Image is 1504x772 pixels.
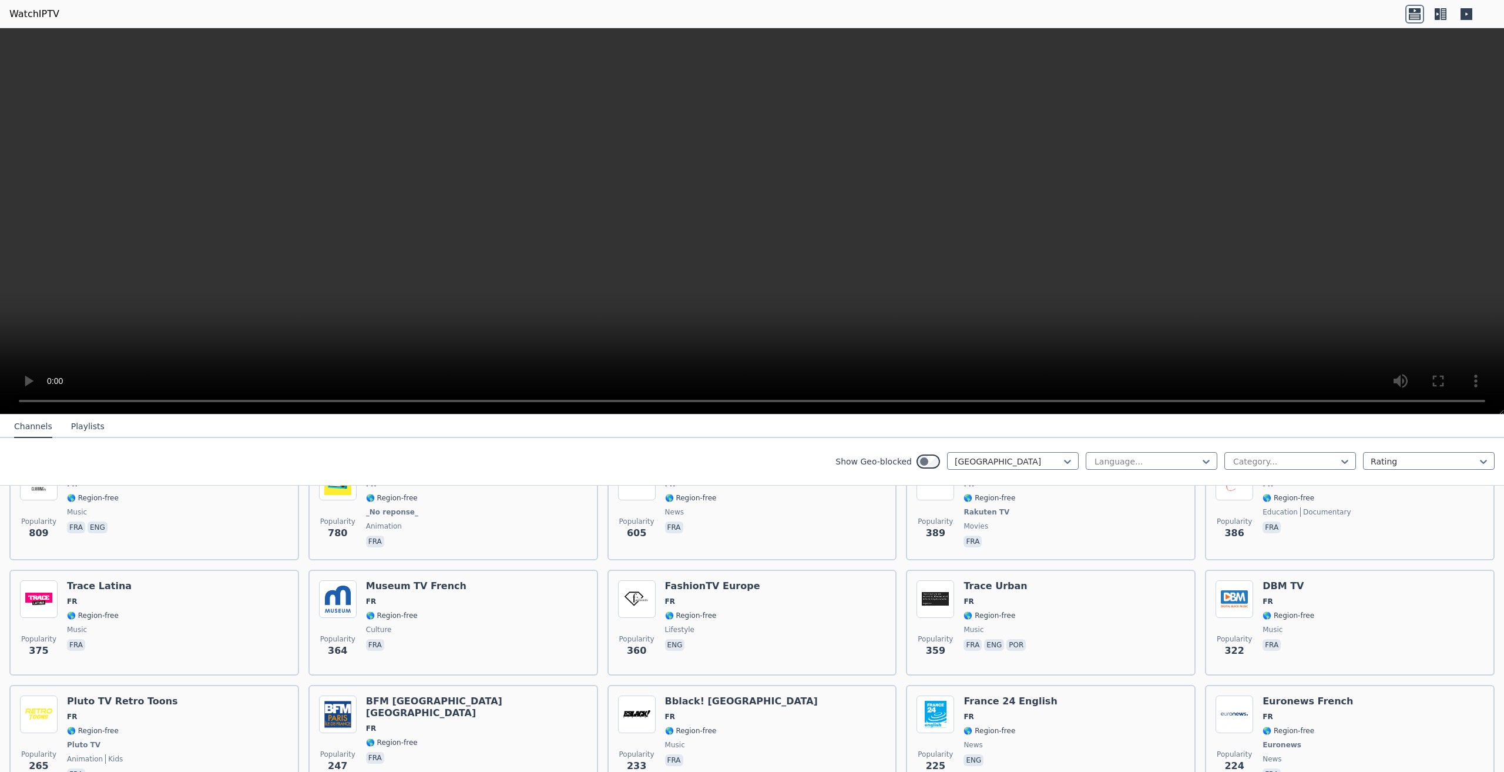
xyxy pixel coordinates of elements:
span: _No reponse_ [366,507,418,517]
span: Popularity [21,517,56,526]
span: 🌎 Region-free [665,611,717,620]
h6: Museum TV French [366,580,466,592]
span: documentary [1300,507,1351,517]
span: culture [366,625,392,634]
span: 375 [29,644,48,658]
span: 360 [627,644,646,658]
span: FR [1263,712,1273,721]
span: music [963,625,983,634]
img: Trace Urban [916,580,954,618]
span: kids [105,754,123,764]
p: eng [88,522,108,533]
img: Trace Latina [20,580,58,618]
button: Channels [14,416,52,438]
button: Playlists [71,416,105,438]
span: 🌎 Region-free [1263,611,1314,620]
span: 🌎 Region-free [963,726,1015,736]
span: 780 [328,526,347,540]
span: Popularity [320,750,355,759]
p: fra [665,754,683,766]
span: 359 [926,644,945,658]
span: Popularity [619,750,654,759]
span: 🌎 Region-free [67,493,119,503]
h6: BFM [GEOGRAPHIC_DATA] [GEOGRAPHIC_DATA] [366,696,587,719]
span: 🌎 Region-free [1263,726,1314,736]
h6: Pluto TV Retro Toons [67,696,178,707]
span: Popularity [21,750,56,759]
a: WatchIPTV [9,7,59,21]
h6: Bblack! [GEOGRAPHIC_DATA] [665,696,818,707]
img: Pluto TV Retro Toons [20,696,58,733]
span: music [1263,625,1283,634]
span: Euronews [1263,740,1301,750]
img: Bblack! Africa [618,696,656,733]
span: FR [665,712,675,721]
p: fra [963,639,982,651]
span: Popularity [21,634,56,644]
p: fra [1263,522,1281,533]
p: eng [665,639,685,651]
span: Popularity [918,517,953,526]
span: music [67,507,87,517]
h6: FashionTV Europe [665,580,760,592]
p: fra [1263,639,1281,651]
span: Popularity [1217,750,1252,759]
span: Popularity [320,634,355,644]
p: fra [366,536,384,547]
span: news [963,740,982,750]
span: 🌎 Region-free [366,493,418,503]
span: 605 [627,526,646,540]
span: Popularity [619,634,654,644]
span: 🌎 Region-free [665,726,717,736]
span: 🌎 Region-free [1263,493,1314,503]
h6: DBM TV [1263,580,1314,592]
span: 🌎 Region-free [665,493,717,503]
span: FR [366,597,376,606]
span: 389 [926,526,945,540]
span: FR [963,712,973,721]
h6: France 24 English [963,696,1057,707]
img: FashionTV Europe [618,580,656,618]
h6: Trace Urban [963,580,1028,592]
span: 364 [328,644,347,658]
span: news [665,507,684,517]
span: Popularity [918,634,953,644]
span: 🌎 Region-free [67,726,119,736]
span: 🌎 Region-free [963,611,1015,620]
span: music [665,740,685,750]
span: movies [963,522,988,531]
p: fra [366,752,384,764]
img: France 24 English [916,696,954,733]
span: FR [1263,597,1273,606]
p: fra [67,522,85,533]
span: 386 [1224,526,1244,540]
span: news [1263,754,1281,764]
span: 🌎 Region-free [67,611,119,620]
span: 🌎 Region-free [963,493,1015,503]
span: lifestyle [665,625,694,634]
span: 809 [29,526,48,540]
span: 🌎 Region-free [366,738,418,747]
span: Popularity [1217,634,1252,644]
span: Pluto TV [67,740,100,750]
span: Rakuten TV [963,507,1009,517]
span: FR [665,597,675,606]
span: 322 [1224,644,1244,658]
img: Euronews French [1216,696,1253,733]
span: FR [366,724,376,733]
p: fra [366,639,384,651]
p: eng [963,754,983,766]
span: animation [366,522,402,531]
h6: Trace Latina [67,580,132,592]
span: Popularity [320,517,355,526]
span: Popularity [918,750,953,759]
label: Show Geo-blocked [835,456,912,467]
p: eng [984,639,1004,651]
img: DBM TV [1216,580,1253,618]
img: BFM Paris Ile-de-France [319,696,357,733]
span: music [67,625,87,634]
p: fra [665,522,683,533]
span: FR [67,712,77,721]
span: FR [963,597,973,606]
span: 🌎 Region-free [366,611,418,620]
